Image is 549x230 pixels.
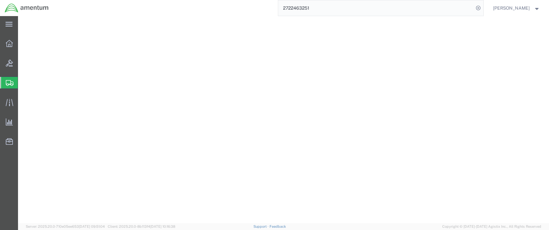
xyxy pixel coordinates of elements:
[108,225,175,228] span: Client: 2025.20.0-8b113f4
[493,5,530,12] span: Sammuel Ball
[278,0,474,16] input: Search for shipment number, reference number
[26,225,105,228] span: Server: 2025.20.0-710e05ee653
[18,16,549,223] iframe: FS Legacy Container
[493,4,540,12] button: [PERSON_NAME]
[5,3,49,13] img: logo
[442,224,541,229] span: Copyright © [DATE]-[DATE] Agistix Inc., All Rights Reserved
[270,225,286,228] a: Feedback
[79,225,105,228] span: [DATE] 09:51:04
[253,225,270,228] a: Support
[150,225,175,228] span: [DATE] 10:16:38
